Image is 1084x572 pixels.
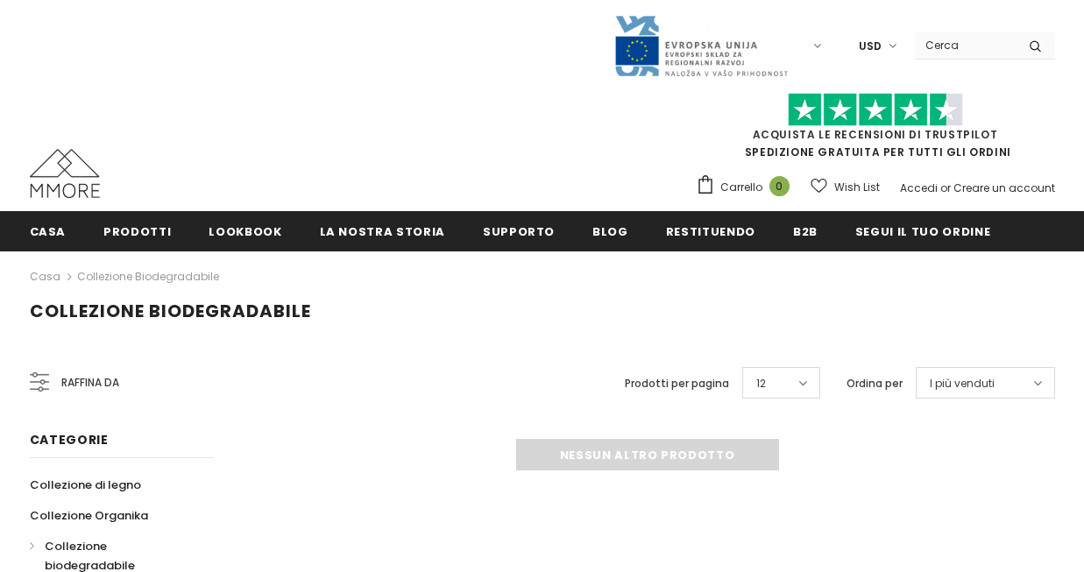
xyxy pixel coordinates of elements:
[666,223,755,240] span: Restituendo
[753,127,998,142] a: Acquista le recensioni di TrustPilot
[915,32,1016,58] input: Search Site
[900,180,938,195] a: Accedi
[30,500,148,531] a: Collezione Organika
[30,299,311,323] span: Collezione biodegradabile
[30,431,109,448] span: Categorie
[847,375,903,392] label: Ordina per
[30,477,141,493] span: Collezione di legno
[811,172,880,202] a: Wish List
[625,375,729,392] label: Prodotti per pagina
[940,180,951,195] span: or
[953,180,1055,195] a: Creare un account
[613,38,789,53] a: Javni Razpis
[30,507,148,524] span: Collezione Organika
[855,223,990,240] span: Segui il tuo ordine
[103,223,171,240] span: Prodotti
[61,373,119,392] span: Raffina da
[756,375,766,392] span: 12
[320,223,445,240] span: La nostra storia
[30,470,141,500] a: Collezione di legno
[77,269,219,284] a: Collezione biodegradabile
[592,211,628,251] a: Blog
[769,176,790,196] span: 0
[834,179,880,196] span: Wish List
[30,211,67,251] a: Casa
[103,211,171,251] a: Prodotti
[666,211,755,251] a: Restituendo
[30,266,60,287] a: Casa
[483,223,555,240] span: supporto
[859,38,882,55] span: USD
[320,211,445,251] a: La nostra storia
[613,14,789,78] img: Javni Razpis
[696,101,1055,159] span: SPEDIZIONE GRATUITA PER TUTTI GLI ORDINI
[30,223,67,240] span: Casa
[696,174,798,201] a: Carrello 0
[592,223,628,240] span: Blog
[209,211,281,251] a: Lookbook
[793,211,818,251] a: B2B
[788,93,963,127] img: Fidati di Pilot Stars
[720,179,762,196] span: Carrello
[930,375,995,392] span: I più venduti
[793,223,818,240] span: B2B
[30,149,100,198] img: Casi MMORE
[209,223,281,240] span: Lookbook
[855,211,990,251] a: Segui il tuo ordine
[483,211,555,251] a: supporto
